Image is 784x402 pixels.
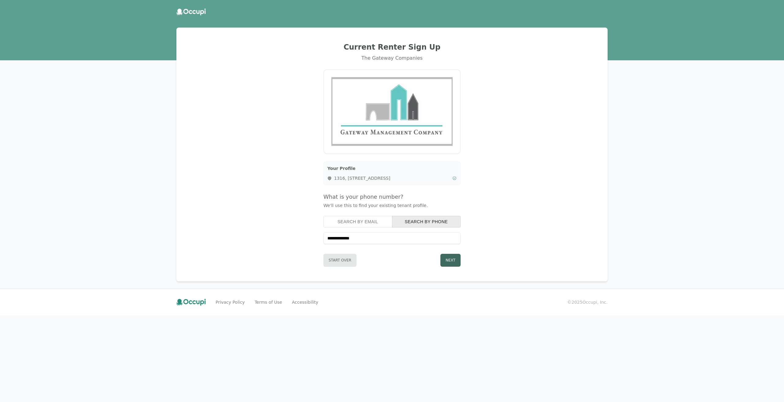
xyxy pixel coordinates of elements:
button: Start Over [323,254,356,267]
button: search by phone [392,216,461,227]
img: Gateway Management [331,77,453,146]
h4: What is your phone number? [323,193,461,201]
a: Accessibility [292,299,318,305]
h3: Your Profile [327,165,457,171]
button: Next [440,254,461,267]
a: Privacy Policy [216,299,245,305]
h2: Current Renter Sign Up [184,42,600,52]
button: search by email [323,216,392,227]
div: The Gateway Companies [184,54,600,62]
p: We'll use this to find your existing tenant profile. [323,202,461,209]
a: Terms of Use [254,299,282,305]
span: 1316, [STREET_ADDRESS] [334,175,450,181]
div: Search type [323,216,461,227]
small: © 2025 Occupi, Inc. [567,299,608,305]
